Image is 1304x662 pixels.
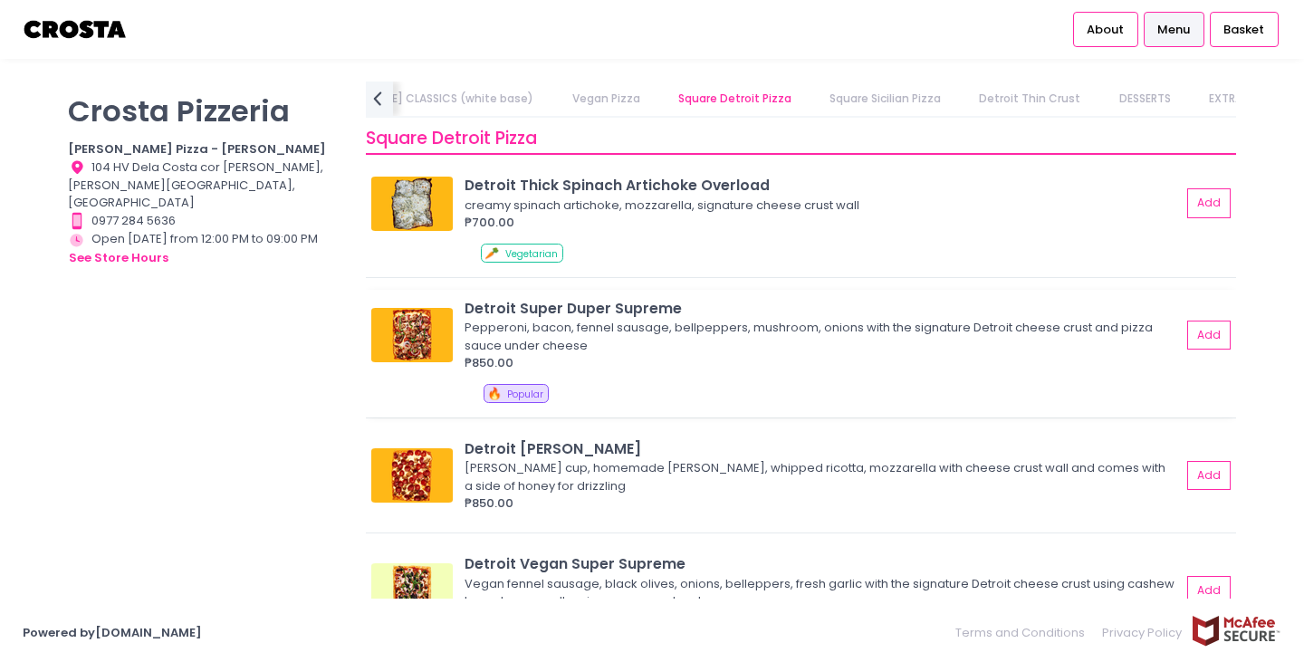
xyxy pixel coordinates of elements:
a: Menu [1144,12,1204,46]
button: Add [1187,321,1231,350]
button: see store hours [68,248,169,268]
div: Detroit [PERSON_NAME] [465,438,1181,459]
a: DESSERTS [1101,82,1188,116]
img: Detroit Roni Salciccia [371,448,453,503]
div: Detroit Vegan Super Supreme [465,553,1181,574]
a: Detroit Thin Crust [962,82,1098,116]
img: mcafee-secure [1191,615,1281,647]
div: ₱850.00 [465,494,1181,513]
span: Menu [1157,21,1190,39]
div: Vegan fennel sausage, black olives, onions, belleppers, fresh garlic with the signature Detroit c... [465,575,1175,610]
div: ₱700.00 [465,214,1181,232]
button: Add [1187,461,1231,491]
div: creamy spinach artichoke, mozzarella, signature cheese crust wall [465,197,1175,215]
span: About [1087,21,1124,39]
span: Square Detroit Pizza [366,126,537,150]
span: Basket [1223,21,1264,39]
a: Privacy Policy [1094,615,1192,650]
a: About [1073,12,1138,46]
button: Add [1187,576,1231,606]
div: ₱850.00 [465,354,1181,372]
img: Detroit Super Duper Supreme [371,308,453,362]
b: [PERSON_NAME] Pizza - [PERSON_NAME] [68,140,326,158]
div: 0977 284 5636 [68,212,343,230]
span: 🔥 [487,385,502,402]
a: Square Sicilian Pizza [812,82,959,116]
div: Detroit Super Duper Supreme [465,298,1181,319]
span: 🥕 [484,245,499,262]
p: Crosta Pizzeria [68,93,343,129]
button: Add [1187,188,1231,218]
a: Vegan Pizza [554,82,657,116]
a: Terms and Conditions [955,615,1094,650]
div: 104 HV Dela Costa cor [PERSON_NAME], [PERSON_NAME][GEOGRAPHIC_DATA], [GEOGRAPHIC_DATA] [68,158,343,212]
img: Detroit Vegan Super Supreme [371,563,453,618]
div: Pepperoni, bacon, fennel sausage, bellpeppers, mushroom, onions with the signature Detroit cheese... [465,319,1175,354]
a: Powered by[DOMAIN_NAME] [23,624,202,641]
img: Detroit Thick Spinach Artichoke Overload [371,177,453,231]
div: [PERSON_NAME] cup, homemade [PERSON_NAME], whipped ricotta, mozzarella with cheese crust wall and... [465,459,1175,494]
img: logo [23,14,129,45]
span: Popular [507,388,543,401]
a: [PERSON_NAME] CLASSICS (white base) [296,82,551,116]
a: EXTRAS [1191,82,1266,116]
span: Vegetarian [505,247,558,261]
a: Square Detroit Pizza [660,82,809,116]
div: Detroit Thick Spinach Artichoke Overload [465,175,1181,196]
div: Open [DATE] from 12:00 PM to 09:00 PM [68,230,343,268]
